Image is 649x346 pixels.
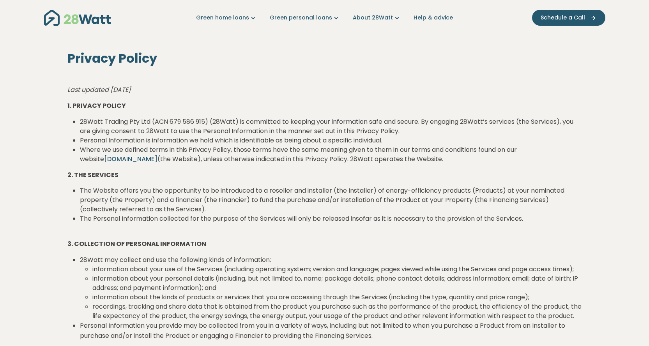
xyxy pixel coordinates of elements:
h1: Privacy Policy [67,51,582,66]
strong: 3. COLLECTION OF PERSONAL INFORMATION [67,239,206,248]
li: The Personal Information collected for the purpose of the Services will only be released insofar ... [80,214,582,233]
a: About 28Watt [353,14,401,22]
a: Help & advice [414,14,453,22]
li: Where we use defined terms in this Privacy Policy, those terms have the same meaning given to the... [80,145,582,164]
em: Last updated [DATE] [67,85,131,94]
li: information about the kinds of products or services that you are accessing through the Services (... [92,293,582,302]
strong: 1. PRIVACY POLICY [67,101,126,110]
li: 28Watt Trading Pty Ltd (ACN 679 586 915) (28Watt) is committed to keeping your information safe a... [80,117,582,136]
strong: 2. THE SERVICES [67,170,118,179]
li: recordings, tracking and share data that is obtained from the product you purchase such as the pe... [92,302,582,321]
li: The Website offers you the opportunity to be introduced to a reseller and installer (the Installe... [80,186,582,214]
a: [DOMAIN_NAME] [104,155,157,163]
a: Green personal loans [270,14,340,22]
button: Schedule a Call [532,10,605,26]
nav: Main navigation [44,8,605,28]
li: Personal Information is information we hold which is identifiable as being about a specific indiv... [80,136,582,145]
li: information about your personal details (including, but not limited to, name; package details; ph... [92,274,582,293]
li: 28Watt may collect and use the following kinds of information: [80,255,582,321]
a: Green home loans [196,14,257,22]
li: information about your use of the Services (including operating system; version and language; pag... [92,265,582,274]
span: Schedule a Call [541,14,585,22]
img: 28Watt [44,10,111,26]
